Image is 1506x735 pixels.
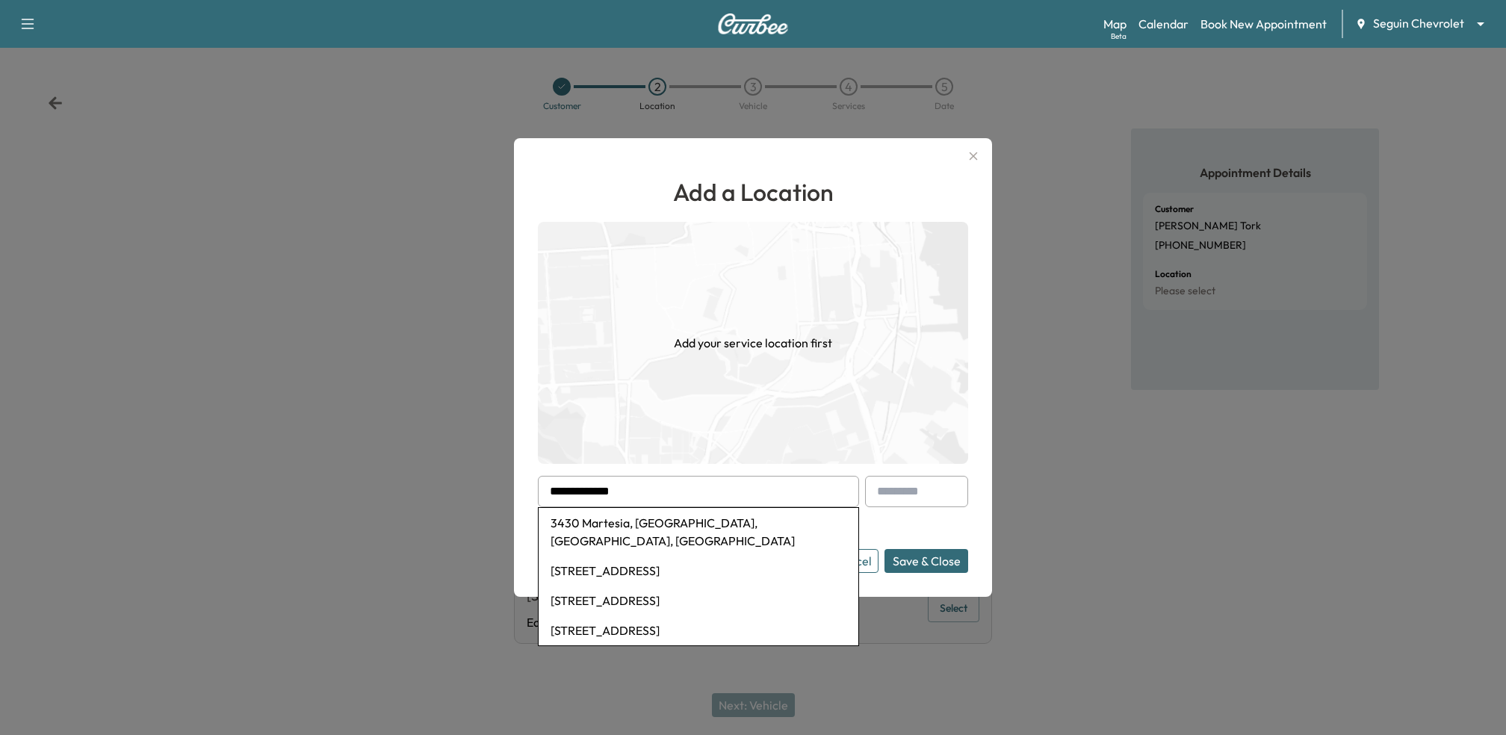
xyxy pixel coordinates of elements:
[884,549,968,573] button: Save & Close
[1200,15,1327,33] a: Book New Appointment
[674,334,832,352] h1: Add your service location first
[539,586,858,615] li: [STREET_ADDRESS]
[539,556,858,586] li: [STREET_ADDRESS]
[1103,15,1127,33] a: MapBeta
[539,508,858,556] li: 3430 Martesia, [GEOGRAPHIC_DATA], [GEOGRAPHIC_DATA], [GEOGRAPHIC_DATA]
[1373,15,1464,32] span: Seguin Chevrolet
[1111,31,1127,42] div: Beta
[1138,15,1189,33] a: Calendar
[538,222,968,464] img: empty-map-CL6vilOE.png
[717,13,789,34] img: Curbee Logo
[538,174,968,210] h1: Add a Location
[539,615,858,645] li: [STREET_ADDRESS]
